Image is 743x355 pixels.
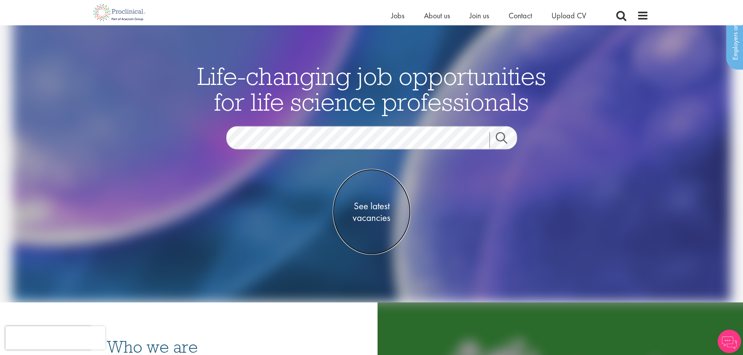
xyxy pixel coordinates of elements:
[551,11,586,21] a: Upload CV
[470,11,489,21] a: Join us
[333,200,411,224] span: See latest vacancies
[509,11,532,21] a: Contact
[197,60,546,117] span: Life-changing job opportunities for life science professionals
[5,326,105,350] iframe: reCAPTCHA
[489,132,523,148] a: Job search submit button
[333,169,411,255] a: See latestvacancies
[391,11,404,21] a: Jobs
[718,330,741,353] img: Chatbot
[424,11,450,21] a: About us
